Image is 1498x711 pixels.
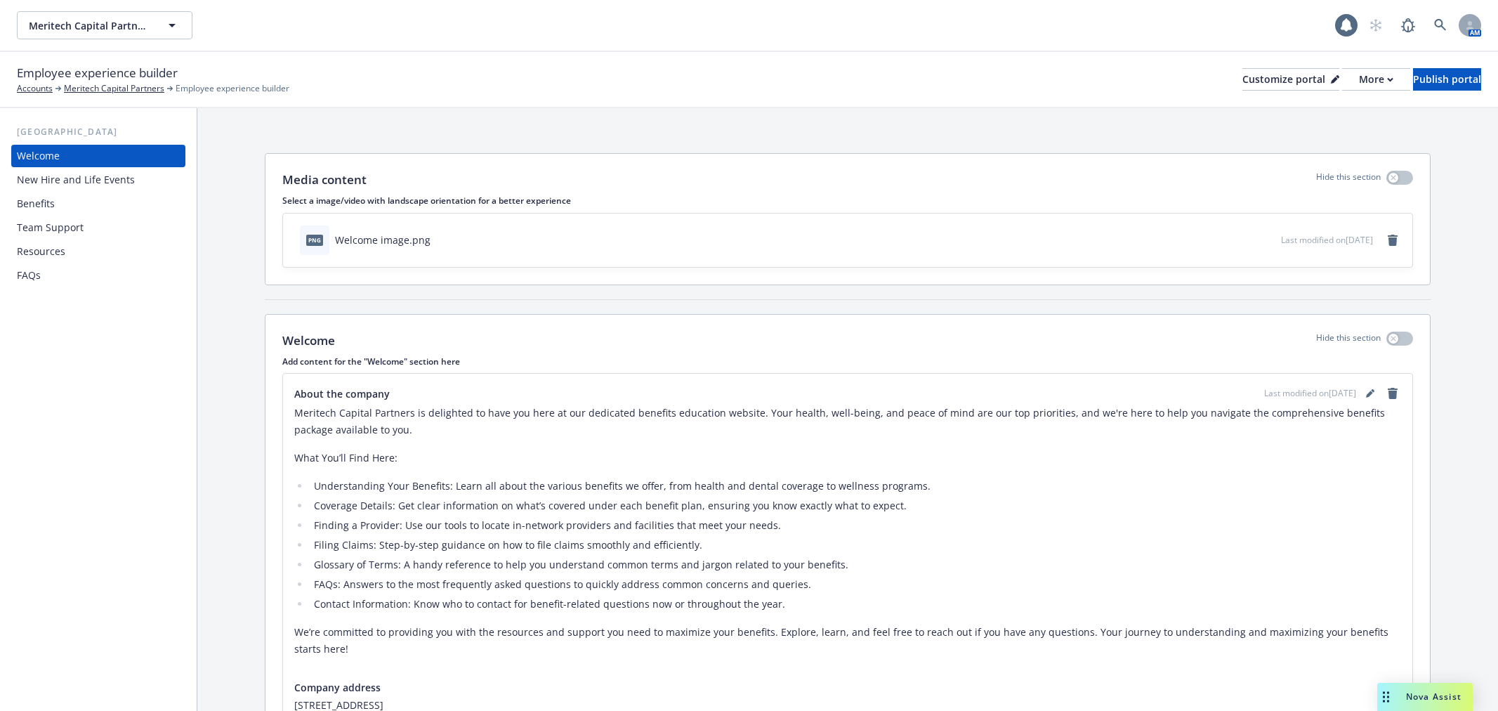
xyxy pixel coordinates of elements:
[294,450,1401,467] p: What You’ll Find Here:
[11,125,185,139] div: [GEOGRAPHIC_DATA]
[282,171,367,189] p: Media content
[1377,683,1395,711] div: Drag to move
[1394,11,1422,39] a: Report a Bug
[1362,11,1390,39] a: Start snowing
[310,537,1401,554] li: Filing Claims: Step-by-step guidance on how to file claims smoothly and efficiently.
[282,355,1413,367] p: Add content for the "Welcome" section here
[1242,68,1339,91] button: Customize portal
[1242,69,1339,90] div: Customize portal
[335,233,431,247] div: Welcome image.png
[310,556,1401,573] li: Glossary of Terms: A handy reference to help you understand common terms and jargon related to yo...
[1413,68,1481,91] button: Publish portal
[294,405,1401,438] p: Meritech Capital Partners is delighted to have you here at our dedicated benefits education websi...
[176,82,289,95] span: Employee experience builder
[11,169,185,191] a: New Hire and Life Events
[1263,233,1275,247] button: preview file
[1342,68,1410,91] button: More
[11,240,185,263] a: Resources
[1413,69,1481,90] div: Publish portal
[11,145,185,167] a: Welcome
[17,169,135,191] div: New Hire and Life Events
[17,240,65,263] div: Resources
[1384,385,1401,402] a: remove
[17,82,53,95] a: Accounts
[1384,232,1401,249] a: remove
[17,11,192,39] button: Meritech Capital Partners
[29,18,150,33] span: Meritech Capital Partners
[1264,387,1356,400] span: Last modified on [DATE]
[11,264,185,287] a: FAQs
[1240,233,1251,247] button: download file
[294,680,381,695] span: Company address
[294,386,390,401] span: About the company
[1362,385,1379,402] a: editPencil
[282,195,1413,207] p: Select a image/video with landscape orientation for a better experience
[282,332,335,350] p: Welcome
[306,235,323,245] span: png
[294,624,1401,658] p: We’re committed to providing you with the resources and support you need to maximize your benefit...
[310,497,1401,514] li: Coverage Details: Get clear information on what’s covered under each benefit plan, ensuring you k...
[1316,332,1381,350] p: Hide this section
[17,145,60,167] div: Welcome
[1377,683,1473,711] button: Nova Assist
[1406,691,1461,703] span: Nova Assist
[310,596,1401,613] li: Contact Information: Know who to contact for benefit-related questions now or throughout the year.
[17,264,41,287] div: FAQs
[17,193,55,215] div: Benefits
[17,64,178,82] span: Employee experience builder
[1359,69,1393,90] div: More
[1281,234,1373,246] span: Last modified on [DATE]
[64,82,164,95] a: Meritech Capital Partners
[310,478,1401,495] li: Understanding Your Benefits: Learn all about the various benefits we offer, from health and denta...
[1426,11,1454,39] a: Search
[11,216,185,239] a: Team Support
[11,193,185,215] a: Benefits
[310,576,1401,593] li: FAQs: Answers to the most frequently asked questions to quickly address common concerns and queries.
[310,517,1401,534] li: Finding a Provider: Use our tools to locate in-network providers and facilities that meet your ne...
[17,216,84,239] div: Team Support
[1316,171,1381,189] p: Hide this section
